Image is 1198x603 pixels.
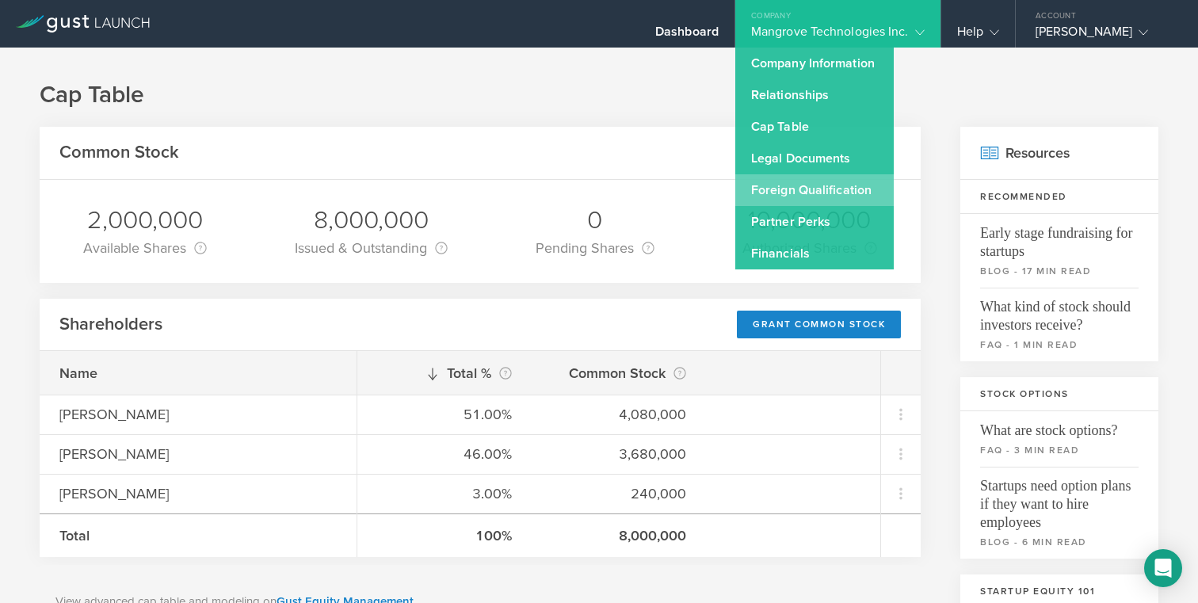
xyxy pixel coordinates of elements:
div: 51.00% [377,404,512,425]
div: 240,000 [551,483,686,504]
span: What are stock options? [980,411,1139,440]
small: faq - 1 min read [980,338,1139,352]
span: What kind of stock should investors receive? [980,288,1139,334]
div: Total [59,525,337,546]
small: blog - 17 min read [980,264,1139,278]
div: 4,080,000 [551,404,686,425]
div: 3.00% [377,483,512,504]
h3: Stock Options [960,377,1158,411]
div: Mangrove Technologies Inc. [751,24,925,48]
h1: Cap Table [40,79,1158,111]
span: Early stage fundraising for startups [980,214,1139,261]
h3: Recommended [960,180,1158,214]
div: Pending Shares [536,237,654,259]
div: Open Intercom Messenger [1144,549,1182,587]
a: What are stock options?faq - 3 min read [960,411,1158,467]
span: Startups need option plans if they want to hire employees [980,467,1139,532]
div: 8,000,000 [551,525,686,546]
a: What kind of stock should investors receive?faq - 1 min read [960,288,1158,361]
h2: Shareholders [59,313,162,336]
a: Startups need option plans if they want to hire employeesblog - 6 min read [960,467,1158,559]
h2: Common Stock [59,141,179,164]
small: blog - 6 min read [980,535,1139,549]
div: 3,680,000 [551,444,686,464]
div: Common Stock [551,362,686,384]
div: [PERSON_NAME] [1036,24,1170,48]
div: 100% [377,525,512,546]
div: 0 [536,204,654,237]
div: Grant Common Stock [737,311,901,338]
div: Dashboard [655,24,719,48]
div: 8,000,000 [295,204,448,237]
h2: Resources [960,127,1158,180]
div: 2,000,000 [83,204,207,237]
a: Early stage fundraising for startupsblog - 17 min read [960,214,1158,288]
div: [PERSON_NAME] [59,404,337,425]
div: Total % [377,362,512,384]
div: Issued & Outstanding [295,237,448,259]
div: Name [59,363,337,384]
small: faq - 3 min read [980,443,1139,457]
div: 46.00% [377,444,512,464]
div: [PERSON_NAME] [59,444,337,464]
div: [PERSON_NAME] [59,483,337,504]
div: Available Shares [83,237,207,259]
div: Help [957,24,999,48]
